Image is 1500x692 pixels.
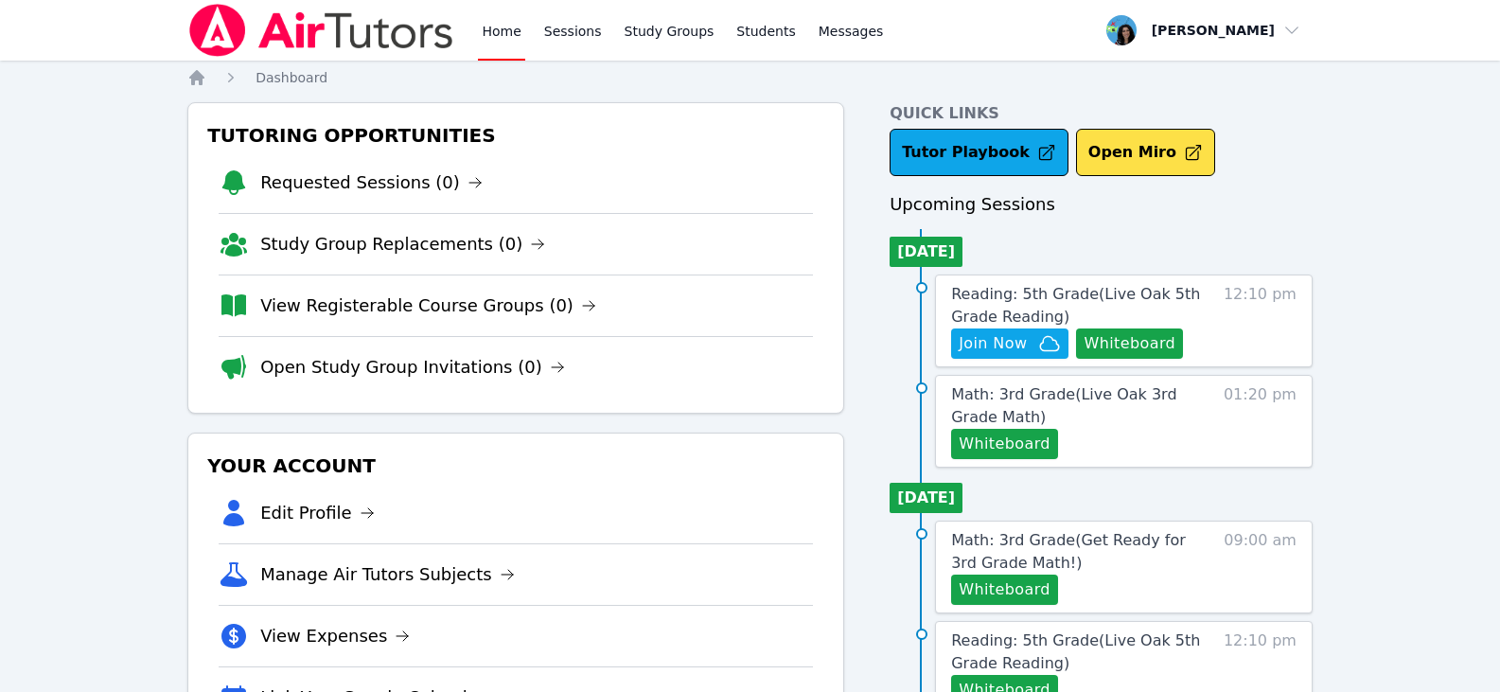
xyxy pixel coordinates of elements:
[256,68,327,87] a: Dashboard
[951,285,1200,326] span: Reading: 5th Grade ( Live Oak 5th Grade Reading )
[951,283,1210,328] a: Reading: 5th Grade(Live Oak 5th Grade Reading)
[256,70,327,85] span: Dashboard
[260,623,410,649] a: View Expenses
[951,631,1200,672] span: Reading: 5th Grade ( Live Oak 5th Grade Reading )
[260,169,483,196] a: Requested Sessions (0)
[1076,328,1183,359] button: Whiteboard
[1076,129,1215,176] button: Open Miro
[260,293,596,319] a: View Registerable Course Groups (0)
[260,500,375,526] a: Edit Profile
[951,531,1186,572] span: Math: 3rd Grade ( Get Ready for 3rd Grade Math! )
[951,575,1058,605] button: Whiteboard
[951,328,1068,359] button: Join Now
[187,68,1313,87] nav: Breadcrumb
[187,4,455,57] img: Air Tutors
[951,630,1210,675] a: Reading: 5th Grade(Live Oak 5th Grade Reading)
[1224,383,1297,459] span: 01:20 pm
[1224,529,1297,605] span: 09:00 am
[890,102,1313,125] h4: Quick Links
[260,354,565,381] a: Open Study Group Invitations (0)
[890,237,962,267] li: [DATE]
[890,129,1068,176] a: Tutor Playbook
[260,561,515,588] a: Manage Air Tutors Subjects
[890,483,962,513] li: [DATE]
[203,118,828,152] h3: Tutoring Opportunities
[819,22,884,41] span: Messages
[951,383,1210,429] a: Math: 3rd Grade(Live Oak 3rd Grade Math)
[959,332,1027,355] span: Join Now
[951,429,1058,459] button: Whiteboard
[1224,283,1297,359] span: 12:10 pm
[951,529,1210,575] a: Math: 3rd Grade(Get Ready for 3rd Grade Math!)
[260,231,545,257] a: Study Group Replacements (0)
[890,191,1313,218] h3: Upcoming Sessions
[951,385,1176,426] span: Math: 3rd Grade ( Live Oak 3rd Grade Math )
[203,449,828,483] h3: Your Account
